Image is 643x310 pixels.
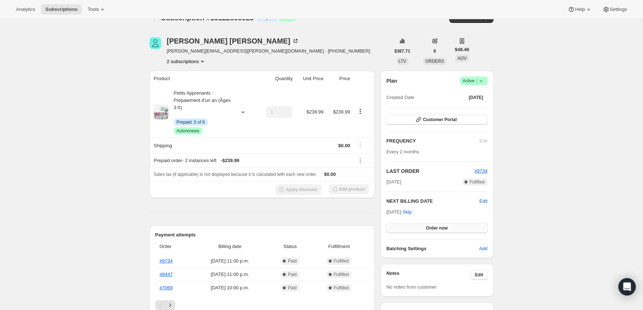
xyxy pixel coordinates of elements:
span: Fulfilled [334,258,349,264]
span: Every 2 months [386,149,419,154]
span: AOV [457,56,466,61]
button: #9734 [474,168,487,175]
span: [DATE] · [386,209,412,215]
span: [DATE] · 11:00 p.m. [193,257,266,265]
div: Prepaid order - 2 instances left [154,157,350,164]
th: Order [155,239,191,255]
button: Skip [398,206,416,218]
button: Tools [83,4,110,15]
span: $0.00 [324,171,336,177]
h3: Notes [386,270,471,280]
button: Order now [386,223,487,233]
span: Fulfillment [314,243,365,250]
span: Prepaid: 5 of 6 [177,119,205,125]
a: #7069 [160,285,173,290]
button: $387.71 [390,46,415,56]
th: Product [150,71,257,87]
span: Status [271,243,309,250]
a: #9734 [474,168,487,174]
span: [DATE] · 10:00 p.m. [193,284,266,292]
span: Tools [88,7,99,12]
span: [PERSON_NAME][EMAIL_ADDRESS][PERSON_NAME][DOMAIN_NAME] · [PHONE_NUMBER] [167,47,370,55]
span: $48.46 [455,46,469,53]
span: Renaud Jobin-Robitaille [150,37,161,49]
span: Fulfilled [470,179,484,185]
span: Add [479,245,487,252]
span: Created Date [386,94,414,101]
span: $239.99 [306,109,323,115]
h2: LAST ORDER [386,168,474,175]
span: Skip [403,208,412,216]
button: Edit [471,270,488,280]
h6: Batching Settings [386,245,479,252]
span: Autorenews [177,128,199,134]
span: 8 [433,48,436,54]
span: Paid [288,258,297,264]
div: [PERSON_NAME] [PERSON_NAME] [167,37,299,45]
span: Edit [475,272,483,278]
button: Subscriptions [41,4,82,15]
span: $239.99 [333,109,350,115]
div: Petits Apprenants : Prépaiement d'un an (Âges 3-5) [168,90,234,135]
button: 8 [429,46,440,56]
a: #8447 [160,272,173,277]
span: $387.71 [395,48,410,54]
th: Quantity [257,71,295,87]
span: Subscriptions [45,7,77,12]
span: Settings [610,7,627,12]
button: Help [563,4,596,15]
span: ORDERS [425,59,444,64]
img: product img [154,105,168,119]
button: [DATE] [465,92,488,103]
th: Unit Price [295,71,325,87]
span: - $239.99 [221,157,239,164]
button: Shipping actions [354,141,366,149]
th: Shipping [150,137,257,153]
button: Edit [479,198,487,205]
span: Paid [288,285,297,291]
th: Price [325,71,352,87]
button: Product actions [167,58,206,65]
button: Settings [598,4,631,15]
h2: Payment attempts [155,231,369,239]
span: | [476,78,477,84]
div: Open Intercom Messenger [618,278,636,295]
span: Fulfilled [334,272,349,277]
span: Sales tax (if applicable) is not displayed because it is calculated with each new order. [154,172,317,177]
span: LTV [399,59,406,64]
span: $0.00 [338,143,350,148]
span: Help [575,7,585,12]
h2: Plan [386,77,397,84]
span: [DATE] [386,178,401,186]
span: Customer Portal [423,117,457,123]
a: #9734 [160,258,173,264]
span: Order now [426,225,448,231]
button: Add [475,243,492,255]
h2: NEXT BILLING DATE [386,198,479,205]
span: Fulfilled [334,285,349,291]
span: [DATE] [469,95,483,100]
span: Analytics [16,7,35,12]
span: No notes from customer [386,284,437,290]
button: Analytics [12,4,39,15]
span: [DATE] · 11:00 p.m. [193,271,266,278]
button: Product actions [354,107,366,115]
span: Billing date [193,243,266,250]
span: Active [463,77,485,84]
button: Customer Portal [386,115,487,125]
h2: FREQUENCY [386,137,479,145]
span: Paid [288,272,297,277]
